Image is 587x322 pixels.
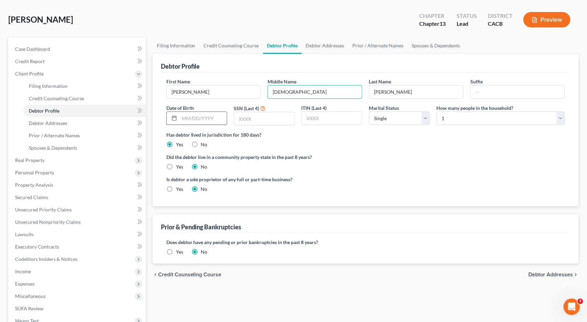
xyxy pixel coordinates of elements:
[15,256,78,262] span: Codebtors Insiders & Notices
[161,62,200,70] div: Debtor Profile
[408,37,465,54] a: Spouses & Dependents
[29,83,68,89] span: Filing Information
[302,37,349,54] a: Debtor Addresses
[15,170,54,175] span: Personal Property
[419,12,446,20] div: Chapter
[419,20,446,28] div: Chapter
[201,141,208,148] label: No
[201,249,208,255] label: No
[29,108,59,114] span: Debtor Profile
[529,272,573,277] span: Debtor Addresses
[15,231,34,237] span: Lawsuits
[201,186,208,193] label: No
[15,281,35,287] span: Expenses
[10,204,146,216] a: Unsecured Priority Claims
[15,306,44,311] span: SOFA Review
[457,20,477,28] div: Lead
[302,104,327,112] label: ITIN (Last 4)
[268,78,296,85] label: Middle Name
[29,145,77,151] span: Spouses & Dependents
[158,272,222,277] span: Credit Counseling Course
[15,157,45,163] span: Real Property
[15,268,31,274] span: Income
[176,186,183,193] label: Yes
[369,85,463,99] input: --
[234,105,259,112] label: SSN (Last 4)
[439,20,446,27] span: 13
[457,12,477,20] div: Status
[166,176,362,183] label: Is debtor a sole proprietor of any full or part-time business?
[166,153,565,161] label: Did the debtor live in a community property state in the past 8 years?
[234,112,294,125] input: XXXX
[524,12,571,27] button: Preview
[15,58,45,64] span: Credit Report
[23,117,146,129] a: Debtor Addresses
[302,112,362,125] input: XXXX
[176,141,183,148] label: Yes
[437,104,514,112] label: How many people in the household?
[15,207,72,212] span: Unsecured Priority Claims
[10,43,146,55] a: Case Dashboard
[369,78,391,85] label: Last Name
[201,163,208,170] label: No
[10,302,146,315] a: SOFA Review
[176,163,183,170] label: Yes
[166,104,194,112] label: Date of Birth
[488,20,513,28] div: CACB
[153,37,200,54] a: Filing Information
[23,80,146,92] a: Filing Information
[23,105,146,117] a: Debtor Profile
[15,293,46,299] span: Miscellaneous
[15,71,44,77] span: Client Profile
[153,272,222,277] button: chevron_left Credit Counseling Course
[166,78,190,85] label: First Name
[470,78,483,85] label: Suffix
[15,219,81,225] span: Unsecured Nonpriority Claims
[369,104,399,112] label: Marital Status
[200,37,263,54] a: Credit Counseling Course
[471,85,565,99] input: --
[263,37,302,54] a: Debtor Profile
[573,272,579,277] i: chevron_right
[10,228,146,241] a: Lawsuits
[15,194,48,200] span: Secured Claims
[153,272,158,277] i: chevron_left
[488,12,513,20] div: District
[564,299,580,315] iframe: Intercom live chat
[166,239,565,246] label: Does debtor have any pending or prior bankruptcies in the past 8 years?
[529,272,579,277] button: Debtor Addresses chevron_right
[10,179,146,191] a: Property Analysis
[10,191,146,204] a: Secured Claims
[268,85,362,99] input: M.I
[15,244,59,250] span: Executory Contracts
[15,46,50,52] span: Case Dashboard
[10,216,146,228] a: Unsecured Nonpriority Claims
[176,249,183,255] label: Yes
[166,131,565,138] label: Has debtor lived in jurisdiction for 180 days?
[29,120,67,126] span: Debtor Addresses
[578,299,583,304] span: 7
[15,182,53,188] span: Property Analysis
[29,95,84,101] span: Credit Counseling Course
[10,55,146,68] a: Credit Report
[179,112,227,125] input: MM/DD/YYYY
[29,133,80,138] span: Prior / Alternate Names
[8,14,73,24] span: [PERSON_NAME]
[23,92,146,105] a: Credit Counseling Course
[10,241,146,253] a: Executory Contracts
[349,37,408,54] a: Prior / Alternate Names
[23,142,146,154] a: Spouses & Dependents
[167,85,261,99] input: --
[23,129,146,142] a: Prior / Alternate Names
[161,223,242,231] div: Prior & Pending Bankruptcies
